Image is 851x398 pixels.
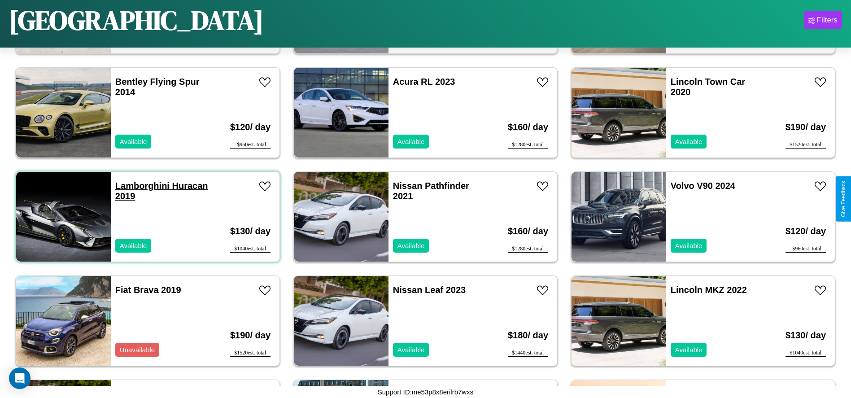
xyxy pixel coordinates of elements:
div: $ 1440 est. total [508,350,548,357]
a: Nissan Leaf 2023 [393,285,466,295]
p: Available [675,344,703,356]
p: Available [675,240,703,252]
a: Lincoln MKZ 2022 [671,285,747,295]
p: Available [120,240,147,252]
h3: $ 180 / day [508,321,548,350]
div: $ 960 est. total [786,245,826,253]
a: Bentley Flying Spur 2014 [115,77,200,97]
div: $ 1040 est. total [230,245,271,253]
h3: $ 160 / day [508,113,548,141]
a: Lamborghini Huracan 2019 [115,181,208,201]
a: Volvo V90 2024 [671,181,735,191]
h3: $ 130 / day [230,217,271,245]
div: Filters [817,16,838,25]
div: $ 1280 est. total [508,141,548,149]
button: Filters [804,11,842,29]
a: Nissan Pathfinder 2021 [393,181,469,201]
p: Unavailable [120,344,155,356]
h3: $ 160 / day [508,217,548,245]
div: Give Feedback [840,181,847,217]
h3: $ 120 / day [786,217,826,245]
div: $ 1520 est. total [230,350,271,357]
a: Lincoln Town Car 2020 [671,77,745,97]
p: Available [397,344,425,356]
p: Available [120,136,147,148]
div: $ 1280 est. total [508,245,548,253]
a: Acura RL 2023 [393,77,455,87]
p: Available [397,240,425,252]
div: $ 1040 est. total [786,350,826,357]
div: $ 1520 est. total [786,141,826,149]
div: $ 960 est. total [230,141,271,149]
p: Available [675,136,703,148]
h1: [GEOGRAPHIC_DATA] [9,2,264,39]
h3: $ 120 / day [230,113,271,141]
h3: $ 190 / day [786,113,826,141]
h3: $ 130 / day [786,321,826,350]
h3: $ 190 / day [230,321,271,350]
a: Fiat Brava 2019 [115,285,181,295]
p: Support ID: me53p8x8erilrb7wxs [378,386,473,398]
p: Available [397,136,425,148]
div: Open Intercom Messenger [9,367,31,389]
